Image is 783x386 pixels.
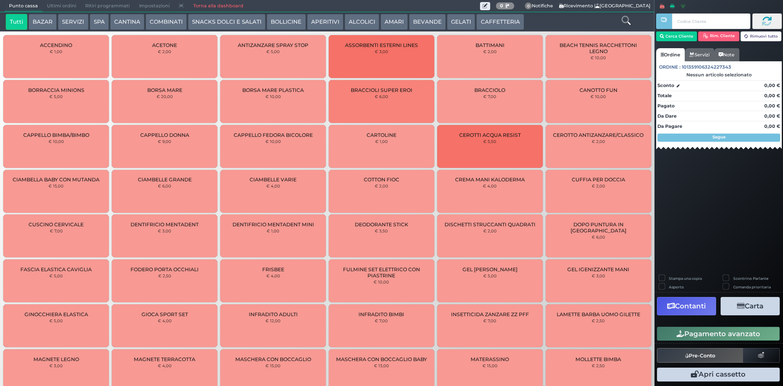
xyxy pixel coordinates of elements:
span: CIAMBELLE VARIE [250,176,296,183]
button: Pre-Conto [657,348,743,363]
div: Nessun articolo selezionato [656,72,782,78]
small: € 4,00 [158,363,172,368]
small: € 6,00 [592,234,605,239]
span: BRACCIOLI SUPER EROI [351,87,412,93]
small: € 2,00 [158,49,171,54]
button: SPA [90,14,109,30]
a: Servizi [685,48,714,61]
span: BORSA MARE [147,87,182,93]
small: € 10,00 [374,279,389,284]
span: FRISBEE [262,266,284,272]
a: Note [714,48,739,61]
strong: 0,00 € [764,83,780,88]
span: BORSA MARE PLASTICA [242,87,304,93]
small: € 4,00 [158,318,172,323]
span: MASCHERA CON BOCCAGLIO [235,356,311,362]
small: € 10,00 [265,139,281,144]
button: GELATI [447,14,475,30]
span: CARTOLINE [367,132,396,138]
span: CEROTTI ACQUA RESIST [459,132,521,138]
span: INFRADITO ADULTI [249,311,298,317]
button: APERITIVI [307,14,343,30]
span: CAPPELLO FEDORA BICOLORE [234,132,313,138]
small: € 15,00 [49,183,64,188]
small: € 4,00 [266,273,280,278]
strong: Da Dare [657,113,677,119]
span: BEACH TENNIS RACCHETTONI LEGNO [552,42,644,54]
small: € 6,00 [375,94,388,99]
small: € 12,00 [265,318,281,323]
span: MAGNETE LEGNO [33,356,79,362]
span: BRACCIOLO [474,87,505,93]
a: Ordine [656,48,685,61]
small: € 2,00 [483,228,497,233]
span: DISCHETTI STRUCCANTI QUADRATI [445,221,535,228]
small: € 2,00 [592,139,605,144]
span: MOLLETTE BIMBA [575,356,621,362]
span: 0 [525,2,532,10]
strong: 0,00 € [764,113,780,119]
span: Ultimi ordini [42,0,81,12]
input: Codice Cliente [672,13,750,29]
small: € 2,50 [592,363,605,368]
small: € 1,00 [375,139,388,144]
button: SNACKS DOLCI E SALATI [188,14,265,30]
span: DENTIFRICIO MENTADENT MINI [232,221,314,228]
button: BAZAR [29,14,57,30]
span: FODERO PORTA OCCHIALI [130,266,199,272]
small: € 5,00 [266,49,280,54]
span: GEL IGENIZZANTE MANI [567,266,629,272]
small: € 2,50 [592,318,605,323]
small: € 2,50 [158,273,171,278]
small: € 5,00 [49,318,63,323]
span: DEODORANTE STICK [355,221,408,228]
small: € 2,00 [483,49,497,54]
small: € 5,00 [49,94,63,99]
button: Carta [721,297,780,315]
span: CEROTTO ANTIZANZARE/CLASSICO [553,132,644,138]
button: BEVANDE [409,14,446,30]
span: MAGNETE TERRACOTTA [134,356,195,362]
span: ACCENDINO [40,42,72,48]
strong: Segue [712,134,725,140]
small: € 5,00 [49,273,63,278]
small: € 7,00 [483,318,496,323]
small: € 10,00 [591,94,606,99]
button: BOLLICINE [267,14,305,30]
small: € 2,00 [592,183,605,188]
label: Comanda prioritaria [733,284,771,290]
b: 0 [500,3,503,9]
span: CUSCINO CERVICALE [29,221,84,228]
button: ALCOLICI [345,14,379,30]
small: € 3,00 [158,228,171,233]
button: SERVIZI [58,14,88,30]
button: Rimuovi tutto [741,31,782,41]
span: ANTIZANZARE SPRAY STOP [238,42,308,48]
strong: Totale [657,93,672,98]
span: CIAMBELLA BABY CON MUTANDA [13,176,100,183]
small: € 4,00 [266,183,280,188]
span: INFRADITO BIMBI [358,311,404,317]
span: Impostazioni [135,0,174,12]
small: € 4,00 [483,183,497,188]
small: € 9,00 [158,139,171,144]
span: LAMETTE BARBA UOMO GILETTE [557,311,640,317]
span: BATTIMANI [476,42,504,48]
button: COMBINATI [146,14,187,30]
span: ACETONE [152,42,177,48]
span: ASSORBENTI ESTERNI LINES [345,42,418,48]
span: DOPO PUNTURA IN [GEOGRAPHIC_DATA] [552,221,644,234]
button: Tutti [6,14,27,30]
span: CIAMBELLE GRANDE [138,176,192,183]
button: Cerca Cliente [656,31,697,41]
small: € 7,00 [375,318,388,323]
small: € 3,00 [375,49,388,54]
small: € 7,00 [50,228,63,233]
span: Ordine : [659,64,681,71]
span: 101359106324227343 [682,64,731,71]
small: € 20,00 [157,94,173,99]
small: € 10,00 [49,139,64,144]
span: CUFFIA PER DOCCIA [572,176,625,183]
small: € 3,00 [49,363,63,368]
span: FULMINE SET ELETTRICO CON PIASTRINE [336,266,427,279]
